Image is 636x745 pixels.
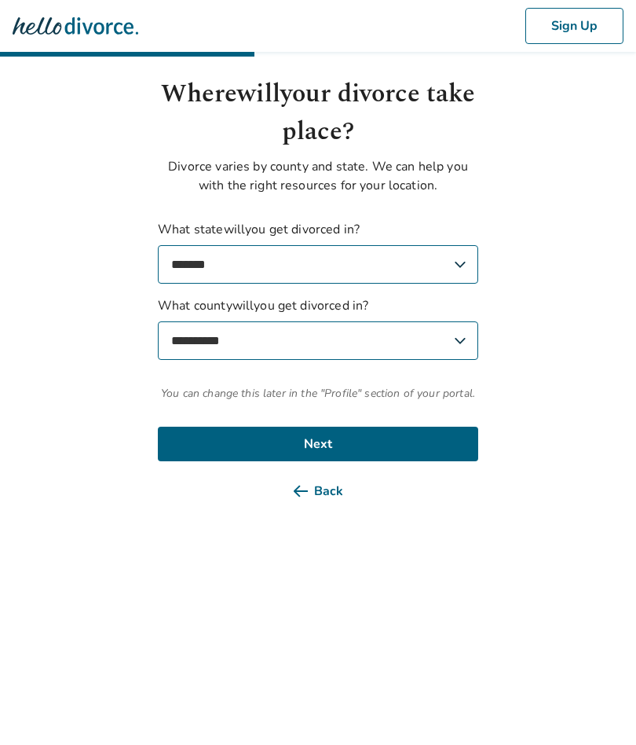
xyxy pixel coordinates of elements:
iframe: Chat Widget [557,670,636,745]
h1: Where will your divorce take place? [158,75,478,151]
label: What state will you get divorced in? [158,220,478,284]
select: What statewillyou get divorced in? [158,245,478,284]
button: Sign Up [525,8,623,44]
img: Hello Divorce Logo [13,10,138,42]
select: What countywillyou get divorced in? [158,321,478,360]
span: You can change this later in the "Profile" section of your portal. [158,385,478,402]
button: Next [158,427,478,461]
p: Divorce varies by county and state. We can help you with the right resources for your location. [158,157,478,195]
label: What county will you get divorced in? [158,296,478,360]
button: Back [158,474,478,508]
